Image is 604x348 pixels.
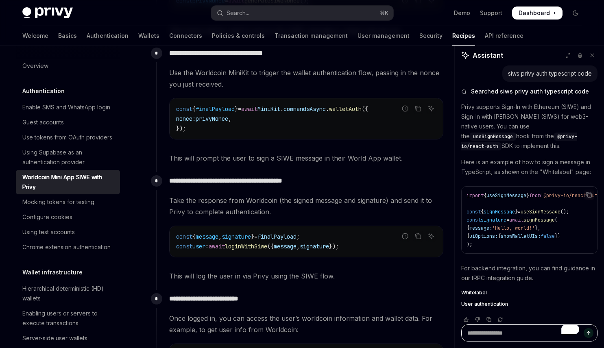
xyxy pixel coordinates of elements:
[169,26,202,46] a: Connectors
[22,309,115,328] div: Enabling users or servers to execute transactions
[235,105,238,113] span: }
[419,26,443,46] a: Security
[529,192,541,199] span: from
[362,105,368,113] span: ({
[461,301,597,307] a: User authentication
[297,233,300,240] span: ;
[22,102,110,112] div: Enable SMS and WhatsApp login
[461,289,597,296] a: Whitelabel
[461,301,508,307] span: User authentication
[473,315,482,324] button: Vote that response was not good
[555,217,558,223] span: (
[481,217,506,223] span: signature
[461,289,487,296] span: Whitelabel
[584,328,593,338] button: Send message
[469,225,492,231] span: message:
[176,233,192,240] span: const
[22,26,48,46] a: Welcome
[192,243,205,250] span: user
[467,233,469,239] span: {
[16,115,120,130] a: Guest accounts
[521,209,560,215] span: useSignMessage
[16,170,120,194] a: Worldcoin Mini App SIWE with Privy
[541,233,555,239] span: false
[16,331,120,346] a: Server-side user wallets
[413,103,423,114] button: Copy the contents from the code block
[212,26,265,46] a: Policies & controls
[283,105,326,113] span: commandsAsync
[228,115,231,122] span: ,
[257,105,280,113] span: MiniKit
[16,281,120,306] a: Hierarchical deterministic (HD) wallets
[467,225,469,231] span: {
[169,152,443,164] span: This will prompt the user to sign a SIWE message in their World App wallet.
[535,225,541,231] span: },
[169,67,443,90] span: Use the Worldcoin MiniKit to trigger the wallet authentication flow, passing in the nonce you jus...
[492,225,535,231] span: 'Hello, world!'
[506,217,509,223] span: =
[222,233,251,240] span: signature
[58,26,77,46] a: Basics
[413,231,423,241] button: Copy the contents from the code block
[329,243,339,250] span: });
[461,263,597,283] p: For backend integration, you can find guidance in our tRPC integration guide.
[275,26,348,46] a: Transaction management
[461,87,597,96] button: Searched siws privy auth typescript code
[22,227,75,237] div: Using test accounts
[169,270,443,282] span: This will log the user in via Privy using the SIWE flow.
[541,192,603,199] span: '@privy-io/react-auth'
[176,105,192,113] span: const
[569,7,582,20] button: Toggle dark mode
[176,125,186,132] span: });
[481,209,484,215] span: {
[469,233,498,239] span: uiOptions:
[22,268,83,277] h5: Wallet infrastructure
[484,192,486,199] span: {
[467,209,481,215] span: const
[508,70,592,78] div: siws privy auth typescript code
[196,233,218,240] span: message
[192,233,196,240] span: {
[461,315,471,324] button: Vote that response was good
[461,157,597,177] p: Here is an example of how to sign a message in TypeScript, as shown on the "Whitelabel" page:
[176,115,196,122] span: nonce:
[22,61,48,71] div: Overview
[209,243,225,250] span: await
[225,243,267,250] span: loginWithSiwe
[22,148,115,167] div: Using Supabase as an authentication provider
[358,26,410,46] a: User management
[454,9,470,17] a: Demo
[227,8,249,18] div: Search...
[16,195,120,209] a: Mocking tokens for testing
[22,284,115,303] div: Hierarchical deterministic (HD) wallets
[467,241,472,248] span: );
[257,233,297,240] span: finalPayload
[473,50,503,60] span: Assistant
[22,212,72,222] div: Configure cookies
[297,243,300,250] span: ,
[22,133,112,142] div: Use tokens from OAuth providers
[518,209,521,215] span: =
[218,233,222,240] span: ,
[326,105,329,113] span: .
[16,210,120,224] a: Configure cookies
[473,133,513,140] span: useSignMessage
[523,217,555,223] span: signMessage
[280,105,283,113] span: .
[16,130,120,145] a: Use tokens from OAuth providers
[205,243,209,250] span: =
[515,209,518,215] span: }
[495,315,505,324] button: Reload last chat
[22,117,64,127] div: Guest accounts
[16,100,120,115] a: Enable SMS and WhatsApp login
[560,209,569,215] span: ();
[501,233,541,239] span: showWalletUIs:
[16,225,120,239] a: Using test accounts
[452,26,475,46] a: Recipes
[196,115,228,122] span: privyNonce
[461,324,597,341] textarea: To enrich screen reader interactions, please activate Accessibility in Grammarly extension settings
[467,192,484,199] span: import
[238,105,241,113] span: =
[526,192,529,199] span: }
[196,105,235,113] span: finalPayload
